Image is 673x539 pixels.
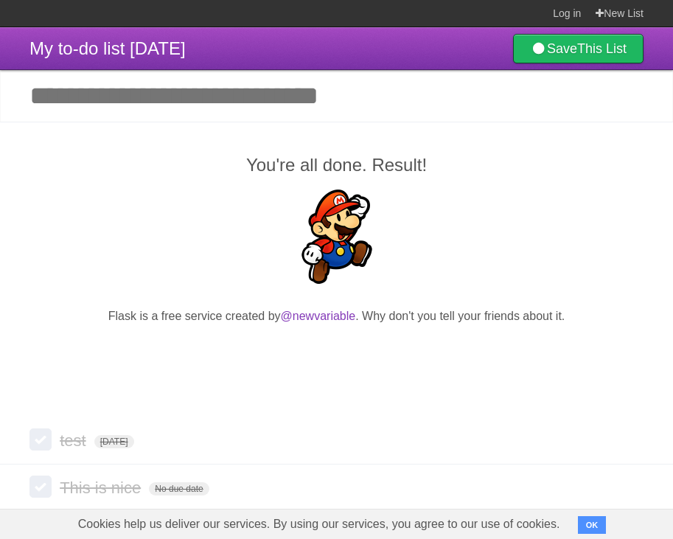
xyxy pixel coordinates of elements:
b: This List [577,41,627,56]
span: test [60,431,89,450]
a: @newvariable [281,310,356,322]
span: [DATE] [94,435,134,448]
span: This is nice [60,479,144,497]
span: My to-do list [DATE] [29,38,186,58]
span: No due date [149,482,209,495]
span: Cookies help us deliver our services. By using our services, you agree to our use of cookies. [63,510,575,539]
label: Done [29,476,52,498]
button: OK [578,516,607,534]
h2: You're all done. Result! [29,152,644,178]
p: Flask is a free service created by . Why don't you tell your friends about it. [29,307,644,325]
iframe: X Post Button [310,344,363,364]
img: Super Mario [290,189,384,284]
a: SaveThis List [513,34,644,63]
label: Done [29,428,52,451]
